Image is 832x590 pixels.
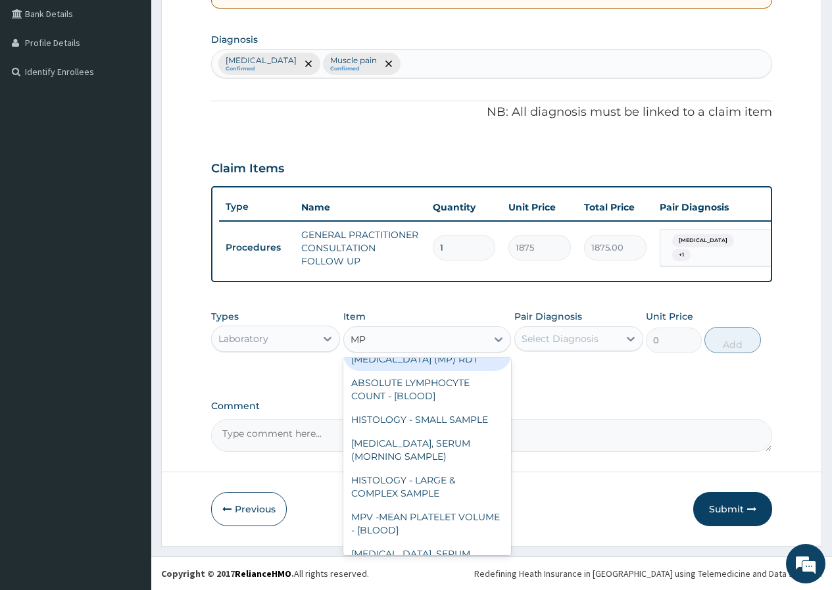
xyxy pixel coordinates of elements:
label: Diagnosis [211,33,258,46]
p: Muscle pain [330,55,377,66]
div: Chat with us now [68,74,221,91]
span: remove selection option [383,58,395,70]
div: Minimize live chat window [216,7,247,38]
label: Comment [211,401,772,412]
span: remove selection option [303,58,314,70]
span: + 1 [672,249,691,262]
h3: Claim Items [211,162,284,176]
div: [MEDICAL_DATA], SERUM (MORNING SAMPLE) [343,431,512,468]
footer: All rights reserved. [151,556,832,590]
td: GENERAL PRACTITIONER CONSULTATION FOLLOW UP [295,222,426,274]
th: Name [295,194,426,220]
label: Unit Price [646,310,693,323]
small: Confirmed [330,66,377,72]
button: Submit [693,492,772,526]
small: Confirmed [226,66,297,72]
span: [MEDICAL_DATA] [672,234,734,247]
div: MPV -MEAN PLATELET VOLUME - [BLOOD] [343,505,512,542]
div: Select Diagnosis [522,332,599,345]
div: Redefining Heath Insurance in [GEOGRAPHIC_DATA] using Telemedicine and Data Science! [474,567,822,580]
textarea: Type your message and hit 'Enter' [7,359,251,405]
label: Item [343,310,366,323]
label: Pair Diagnosis [514,310,582,323]
th: Pair Diagnosis [653,194,798,220]
button: Add [704,327,760,353]
img: d_794563401_company_1708531726252_794563401 [24,66,53,99]
th: Type [219,195,295,219]
div: HISTOLOGY - SMALL SAMPLE [343,408,512,431]
th: Total Price [577,194,653,220]
th: Unit Price [502,194,577,220]
strong: Copyright © 2017 . [161,568,294,579]
div: HISTOLOGY - LARGE & COMPLEX SAMPLE [343,468,512,505]
label: Types [211,311,239,322]
p: [MEDICAL_DATA] [226,55,297,66]
th: Quantity [426,194,502,220]
div: ABSOLUTE LYMPHOCYTE COUNT - [BLOOD] [343,371,512,408]
td: Procedures [219,235,295,260]
span: We're online! [76,166,182,299]
div: [MEDICAL_DATA], SERUM (EVENING SAMPLE) [343,542,512,579]
a: RelianceHMO [235,568,291,579]
div: Laboratory [218,332,268,345]
p: NB: All diagnosis must be linked to a claim item [211,104,772,121]
button: Previous [211,492,287,526]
